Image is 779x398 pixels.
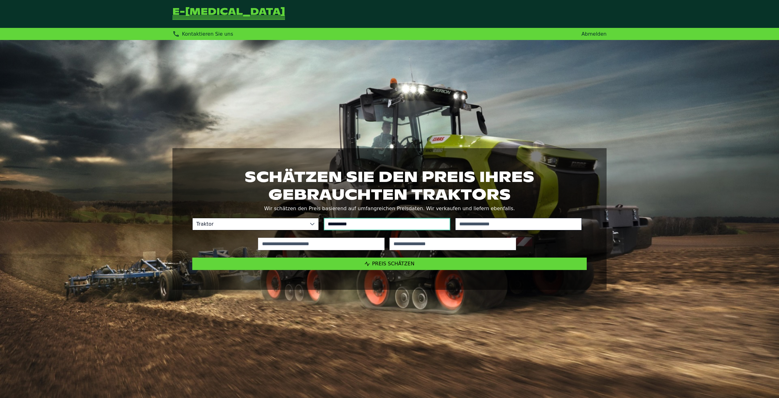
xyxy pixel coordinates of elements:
a: Zurück zur Startseite [172,7,285,20]
button: Preis schätzen [192,258,587,270]
span: Preis schätzen [372,261,415,267]
div: Kontaktieren Sie uns [172,30,233,38]
p: Wir schätzen den Preis basierend auf umfangreichen Preisdaten. Wir verkaufen und liefern ebenfalls. [192,204,587,213]
span: Kontaktieren Sie uns [182,31,233,37]
span: Traktor [193,218,306,230]
a: Abmelden [581,31,607,37]
h1: Schätzen Sie den Preis Ihres gebrauchten Traktors [192,168,587,203]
